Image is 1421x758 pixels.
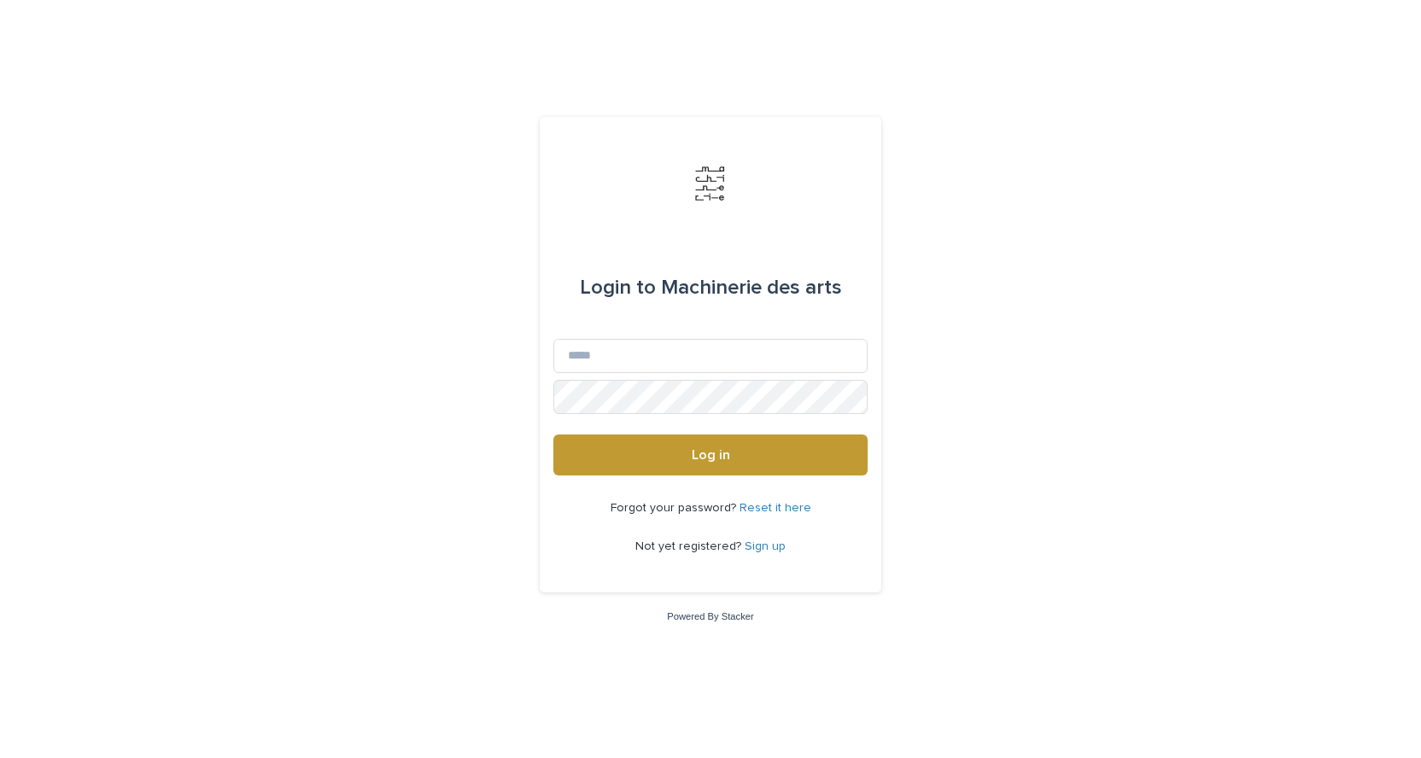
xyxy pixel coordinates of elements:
a: Sign up [745,540,786,552]
span: Forgot your password? [611,502,740,514]
span: Not yet registered? [635,540,745,552]
span: Log in [692,448,730,462]
a: Reset it here [740,502,811,514]
img: Jx8JiDZqSLW7pnA6nIo1 [685,158,736,209]
a: Powered By Stacker [667,611,753,621]
span: Login to [580,277,656,298]
div: Machinerie des arts [580,264,842,312]
button: Log in [553,434,868,475]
